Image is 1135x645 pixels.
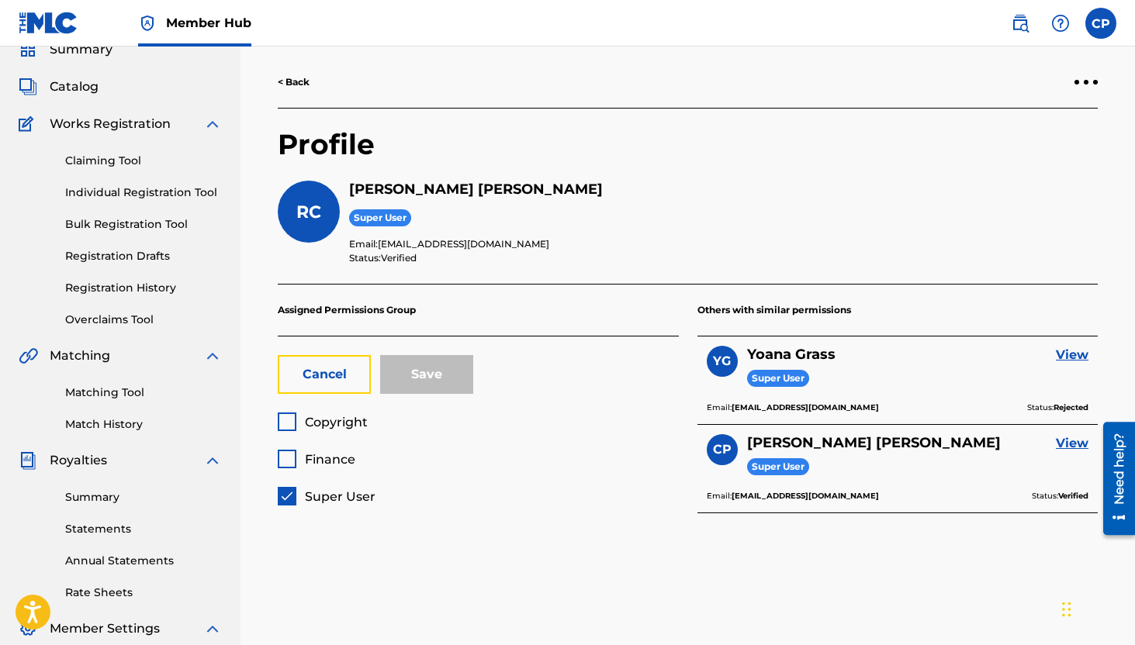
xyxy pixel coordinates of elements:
a: Matching Tool [65,385,222,401]
a: SummarySummary [19,40,112,59]
button: Cancel [278,355,371,394]
p: Email: [349,237,1098,251]
img: MLC Logo [19,12,78,34]
p: Others with similar permissions [697,285,1099,336]
span: Summary [50,40,112,59]
p: Status: [349,251,1098,265]
img: expand [203,451,222,470]
span: Super User [747,458,809,476]
span: Super User [305,489,375,504]
img: help [1051,14,1070,33]
span: Matching [50,347,110,365]
span: Royalties [50,451,107,470]
span: RC [296,202,321,222]
img: Summary [19,40,37,59]
span: Verified [381,252,417,264]
img: Top Rightsholder [138,14,157,33]
div: Help [1045,8,1076,39]
span: Catalog [50,78,99,96]
img: Works Registration [19,115,39,133]
img: search [1011,14,1029,33]
a: Individual Registration Tool [65,185,222,201]
span: YG [713,352,731,371]
p: Status: [1027,401,1088,415]
div: Drag [1062,586,1071,633]
a: CatalogCatalog [19,78,99,96]
a: Public Search [1005,8,1036,39]
img: Catalog [19,78,37,96]
p: Status: [1032,489,1088,503]
span: Super User [349,209,411,227]
span: Super User [747,370,809,388]
img: checkbox [279,488,295,504]
a: View [1056,434,1088,453]
a: Statements [65,521,222,537]
b: Verified [1058,491,1088,501]
b: [EMAIL_ADDRESS][DOMAIN_NAME] [732,402,879,412]
p: Email: [707,401,879,415]
b: Rejected [1054,402,1088,412]
iframe: Resource Center [1092,416,1135,540]
a: Annual Statements [65,553,222,569]
div: User Menu [1085,8,1116,39]
a: Registration Drafts [65,248,222,264]
span: Copyright [305,415,368,429]
a: Bulk Registration Tool [65,216,222,233]
img: expand [203,347,222,365]
h5: Ricardo Chamberlain [349,181,1098,198]
a: Match History [65,416,222,433]
span: [EMAIL_ADDRESS][DOMAIN_NAME] [378,238,549,250]
span: CP [713,440,732,459]
span: Member Settings [50,619,160,638]
img: Member Settings [19,619,37,638]
h5: Claudio Pairot Rodriguez [747,434,1001,452]
a: Rate Sheets [65,585,222,601]
p: Email: [707,489,879,503]
span: Works Registration [50,115,171,133]
img: Royalties [19,451,37,470]
iframe: Chat Widget [1057,571,1135,645]
p: Assigned Permissions Group [278,285,679,336]
a: Registration History [65,280,222,296]
a: < Back [278,75,310,89]
h5: Yoana Grass [747,346,836,364]
img: Matching [19,347,38,365]
img: expand [203,619,222,638]
img: expand [203,115,222,133]
span: Finance [305,452,355,467]
b: [EMAIL_ADDRESS][DOMAIN_NAME] [732,491,879,501]
a: Claiming Tool [65,153,222,169]
h2: Profile [278,127,1098,181]
a: View [1056,346,1088,364]
span: Member Hub [166,14,251,32]
a: Summary [65,489,222,505]
a: Overclaims Tool [65,312,222,328]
